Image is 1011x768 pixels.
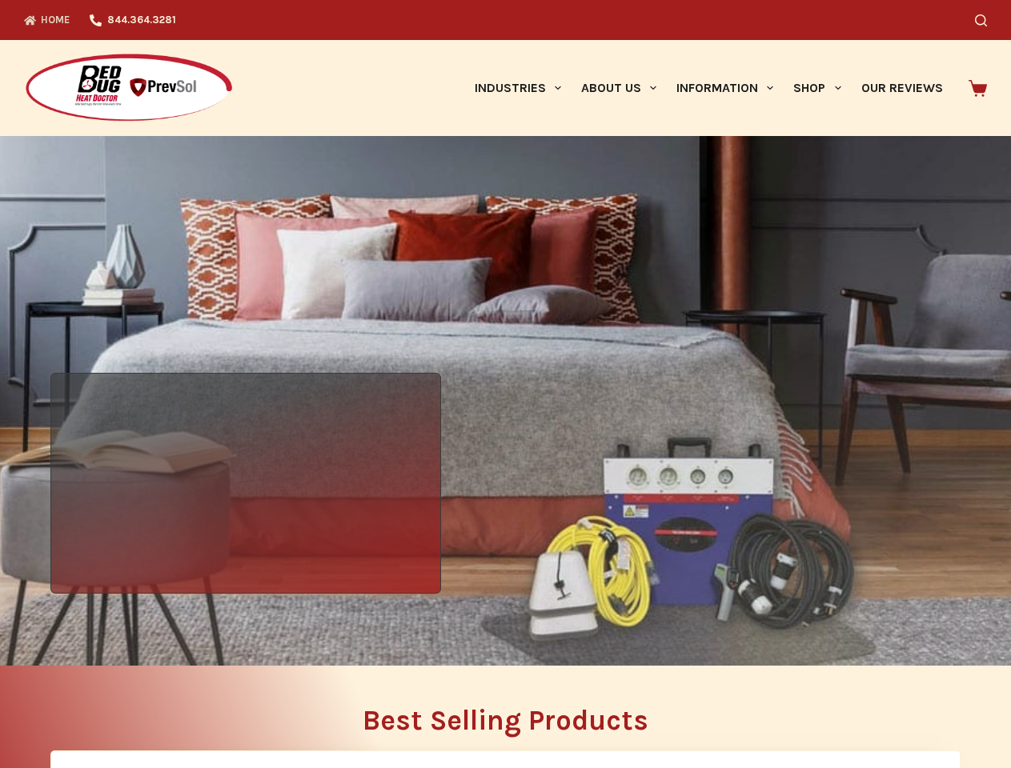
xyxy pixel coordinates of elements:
[667,40,784,136] a: Information
[464,40,953,136] nav: Primary
[851,40,953,136] a: Our Reviews
[784,40,851,136] a: Shop
[464,40,571,136] a: Industries
[24,53,234,124] img: Prevsol/Bed Bug Heat Doctor
[975,14,987,26] button: Search
[571,40,666,136] a: About Us
[50,706,961,734] h2: Best Selling Products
